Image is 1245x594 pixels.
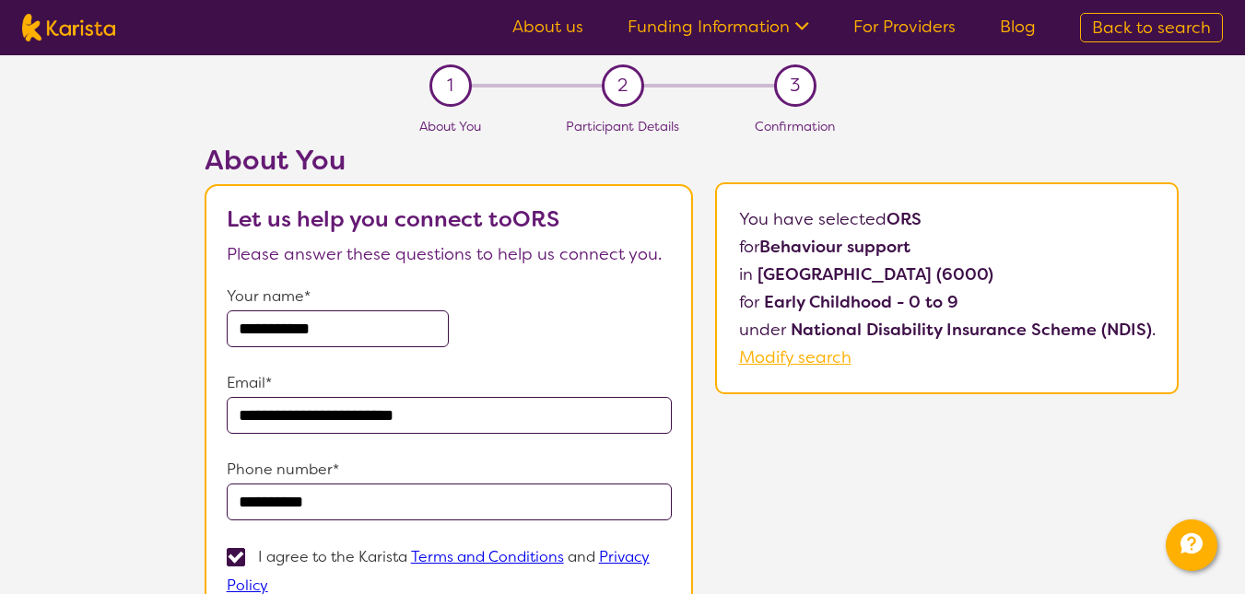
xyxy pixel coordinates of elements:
p: for [739,233,1156,261]
a: Funding Information [628,16,809,38]
b: ORS [887,208,922,230]
span: 1 [447,72,453,99]
span: Back to search [1092,17,1211,39]
p: Your name* [227,283,673,310]
span: Confirmation [755,118,835,134]
span: About You [419,118,481,134]
b: National Disability Insurance Scheme (NDIS) [791,319,1152,341]
a: Modify search [739,346,852,368]
span: 2 [617,72,628,99]
button: Channel Menu [1166,519,1217,571]
p: You have selected [739,205,1156,371]
p: in [739,261,1156,288]
h2: About You [205,144,693,177]
a: For Providers [853,16,956,38]
p: for [739,288,1156,316]
p: under . [739,316,1156,344]
a: About us [512,16,583,38]
a: Terms and Conditions [411,547,564,566]
p: Phone number* [227,456,673,483]
img: Karista logo [22,14,115,41]
b: [GEOGRAPHIC_DATA] (6000) [758,263,993,285]
span: 3 [790,72,800,99]
b: Early Childhood - 0 to 9 [764,291,958,313]
b: Behaviour support [759,236,910,258]
a: Blog [1000,16,1036,38]
a: Back to search [1080,13,1223,42]
b: Let us help you connect to ORS [227,204,559,234]
span: Participant Details [566,118,679,134]
p: Please answer these questions to help us connect you. [227,240,673,268]
p: Email* [227,369,673,397]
